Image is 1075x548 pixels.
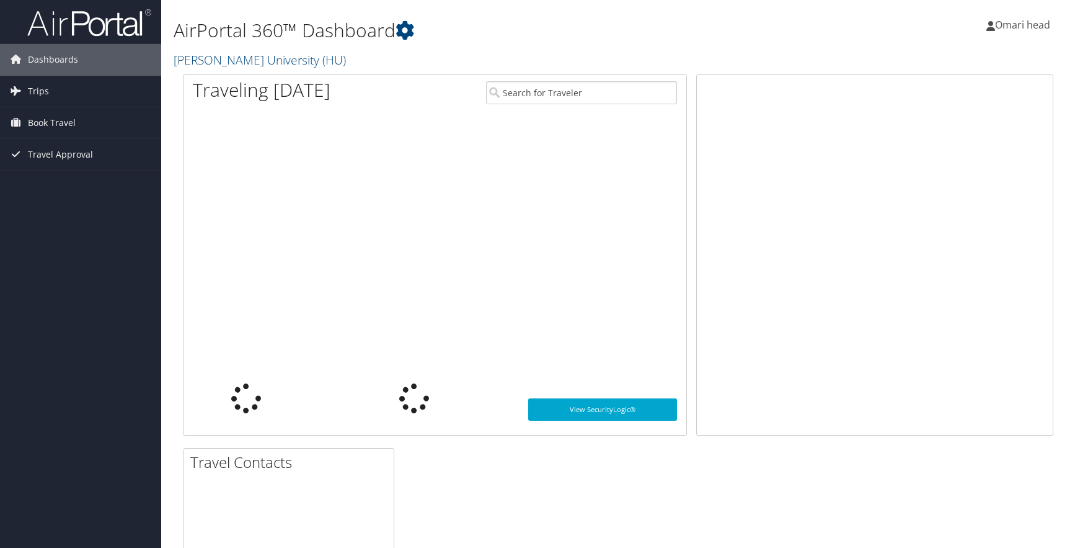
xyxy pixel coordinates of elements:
h1: AirPortal 360™ Dashboard [174,17,766,43]
span: Trips [28,76,49,107]
a: View SecurityLogic® [528,398,677,421]
h1: Traveling [DATE] [193,77,330,103]
a: [PERSON_NAME] University (HU) [174,52,349,68]
a: Omari head [986,6,1063,43]
img: airportal-logo.png [27,8,151,37]
span: Travel Approval [28,139,93,170]
span: Book Travel [28,107,76,138]
h2: Travel Contacts [190,452,394,473]
span: Dashboards [28,44,78,75]
span: Omari head [995,18,1050,32]
input: Search for Traveler [486,81,677,104]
